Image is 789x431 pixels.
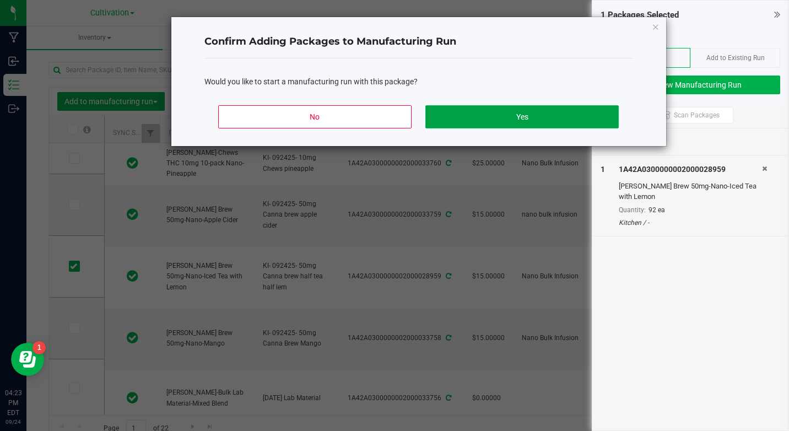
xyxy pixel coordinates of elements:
div: Would you like to start a manufacturing run with this package? [204,76,633,88]
iframe: Resource center [11,343,44,376]
iframe: Resource center unread badge [33,341,46,354]
button: No [218,105,411,128]
button: Yes [425,105,618,128]
h4: Confirm Adding Packages to Manufacturing Run [204,35,633,49]
button: Close [652,20,660,33]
